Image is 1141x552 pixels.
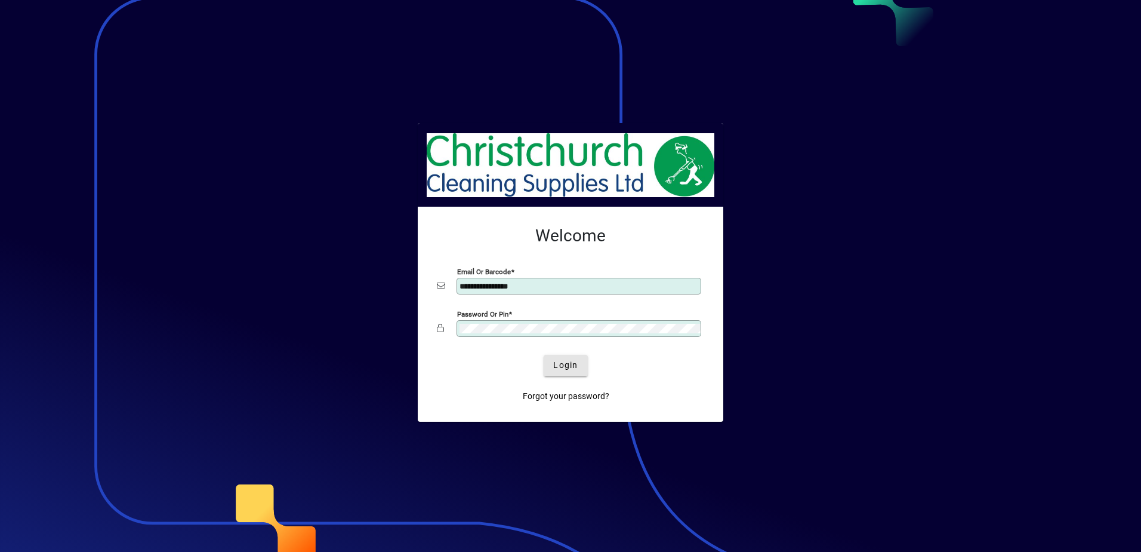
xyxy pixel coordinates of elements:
[457,267,511,275] mat-label: Email or Barcode
[437,226,704,246] h2: Welcome
[457,309,508,318] mat-label: Password or Pin
[523,390,609,403] span: Forgot your password?
[553,359,578,372] span: Login
[544,355,587,376] button: Login
[518,386,614,407] a: Forgot your password?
